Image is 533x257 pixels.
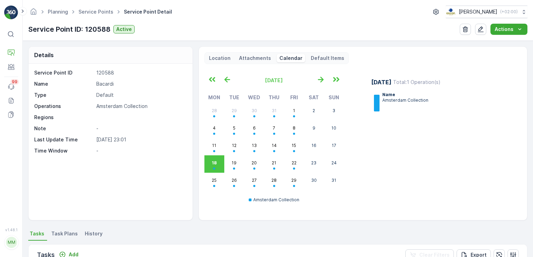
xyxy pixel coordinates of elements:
[224,173,244,190] button: August 26, 2025
[12,79,17,85] p: 99
[212,178,217,183] abbr: August 25, 2025
[272,143,277,148] abbr: August 14, 2025
[309,94,319,100] abbr: Saturday
[331,160,337,165] abbr: August 24, 2025
[264,103,284,120] button: July 31, 2025
[500,9,518,15] p: ( +02:00 )
[34,125,93,132] p: Note
[304,103,324,120] button: August 2, 2025
[224,120,244,138] button: August 5, 2025
[244,103,264,120] button: July 30, 2025
[329,94,339,100] abbr: Sunday
[78,9,113,15] a: Service Points
[34,147,93,154] p: Time Window
[331,125,336,131] abbr: August 10, 2025
[209,55,231,62] p: Location
[290,94,298,100] abbr: Friday
[96,80,185,87] p: Bacardi
[252,108,257,113] abbr: July 30, 2025
[30,10,37,16] a: Homepage
[271,178,277,183] abbr: August 28, 2025
[4,228,18,232] span: v 1.48.1
[208,94,220,100] abbr: Monday
[244,173,264,190] button: August 27, 2025
[304,155,324,173] button: August 23, 2025
[264,155,284,173] button: August 21, 2025
[34,80,93,87] p: Name
[232,143,237,148] abbr: August 12, 2025
[224,138,244,155] button: August 12, 2025
[253,197,299,203] p: Amsterdam Collection
[34,136,93,143] p: Last Update Time
[34,69,93,76] p: Service Point ID
[324,173,344,190] button: August 31, 2025
[204,120,224,138] button: August 4, 2025
[279,55,302,62] p: Calendar
[284,173,304,190] button: August 29, 2025
[495,26,513,33] p: Actions
[34,92,93,99] p: Type
[311,178,317,183] abbr: August 30, 2025
[51,230,78,237] span: Task Plans
[212,160,217,165] abbr: August 18, 2025
[382,92,428,98] p: Name
[284,138,304,155] button: August 15, 2025
[96,103,185,110] p: Amsterdam Collection
[313,125,315,131] abbr: August 9, 2025
[446,8,456,16] img: basis-logo_rgb2x.png
[264,173,284,190] button: August 28, 2025
[235,72,313,88] button: [DATE]
[252,143,257,148] abbr: August 13, 2025
[332,143,336,148] abbr: August 17, 2025
[311,160,316,165] abbr: August 23, 2025
[324,138,344,155] button: August 17, 2025
[284,120,304,138] button: August 8, 2025
[34,114,93,121] p: Regions
[204,155,224,173] button: August 18, 2025
[264,138,284,155] button: August 14, 2025
[269,94,279,100] abbr: Thursday
[96,147,185,154] p: -
[232,178,237,183] abbr: August 26, 2025
[393,79,441,86] p: Total : 1 Operation(s)
[490,24,527,35] button: Actions
[96,92,185,99] p: Default
[265,77,283,83] span: [DATE]
[284,155,304,173] button: August 22, 2025
[324,120,344,138] button: August 10, 2025
[284,103,304,120] button: August 1, 2025
[239,55,271,62] p: Attachments
[204,173,224,190] button: August 25, 2025
[229,94,239,100] abbr: Tuesday
[252,160,257,165] abbr: August 20, 2025
[224,155,244,173] button: August 19, 2025
[272,160,276,165] abbr: August 21, 2025
[224,103,244,120] button: July 29, 2025
[4,80,18,94] a: 99
[459,8,497,15] p: [PERSON_NAME]
[273,125,275,131] abbr: August 7, 2025
[204,138,224,155] button: August 11, 2025
[34,103,93,110] p: Operations
[204,103,224,120] button: July 28, 2025
[96,125,185,132] p: -
[324,155,344,173] button: August 24, 2025
[332,108,335,113] abbr: August 3, 2025
[85,230,103,237] span: History
[371,78,391,86] p: [DATE]
[96,69,185,76] p: 120588
[113,25,135,33] button: Active
[248,94,260,100] abbr: Wednesday
[232,108,237,113] abbr: July 29, 2025
[311,143,316,148] abbr: August 16, 2025
[213,125,216,131] abbr: August 4, 2025
[212,108,217,113] abbr: July 28, 2025
[252,178,257,183] abbr: August 27, 2025
[244,138,264,155] button: August 13, 2025
[244,120,264,138] button: August 6, 2025
[304,120,324,138] button: August 9, 2025
[382,98,428,103] p: Amsterdam Collection
[244,155,264,173] button: August 20, 2025
[311,55,344,62] p: Default Items
[30,230,44,237] span: Tasks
